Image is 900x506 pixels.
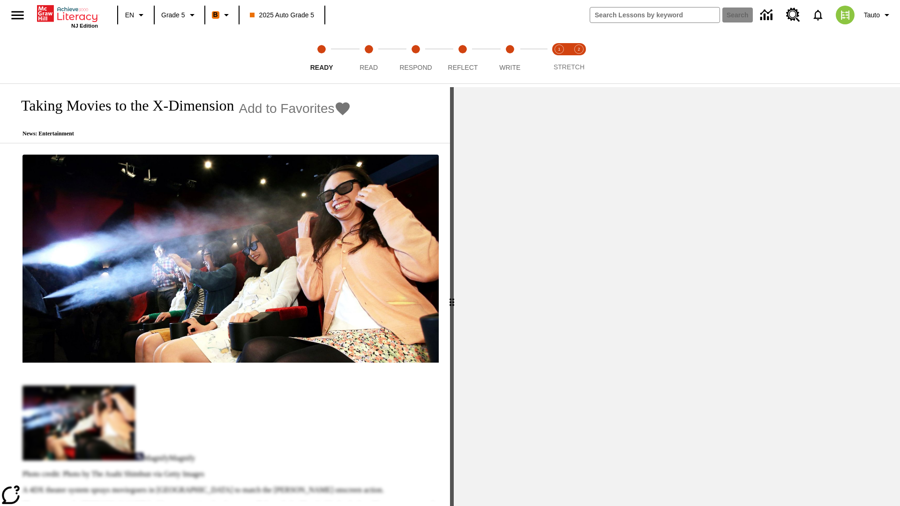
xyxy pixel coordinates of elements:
[577,47,580,52] text: 2
[454,87,900,506] div: activity
[806,3,830,27] a: Notifications
[4,1,31,29] button: Open side menu
[450,87,454,506] div: Press Enter or Spacebar and then press right and left arrow keys to move the slider
[558,47,560,52] text: 1
[399,64,432,71] span: Respond
[239,101,335,116] span: Add to Favorites
[310,64,333,71] span: Ready
[11,130,351,137] p: News: Entertainment
[294,32,349,83] button: Ready step 1 of 5
[830,3,860,27] button: Select a new avatar
[157,7,202,23] button: Grade: Grade 5, Select a grade
[125,10,134,20] span: EN
[780,2,806,28] a: Resource Center, Will open in new tab
[11,97,234,114] h1: Taking Movies to the X-Dimension
[389,32,443,83] button: Respond step 3 of 5
[37,3,98,29] div: Home
[546,32,573,83] button: Stretch Read step 1 of 2
[499,64,520,71] span: Write
[435,32,490,83] button: Reflect step 4 of 5
[590,7,720,22] input: search field
[864,10,880,20] span: Tauto
[360,64,378,71] span: Read
[836,6,855,24] img: avatar image
[213,9,218,21] span: B
[121,7,151,23] button: Language: EN, Select a language
[250,10,315,20] span: 2025 Auto Grade 5
[755,2,780,28] a: Data Center
[161,10,185,20] span: Grade 5
[239,100,352,117] button: Add to Favorites - Taking Movies to the X-Dimension
[565,32,592,83] button: Stretch Respond step 2 of 2
[860,7,896,23] button: Profile/Settings
[483,32,537,83] button: Write step 5 of 5
[71,23,98,29] span: NJ Edition
[554,63,585,71] span: STRETCH
[341,32,396,83] button: Read step 2 of 5
[22,155,439,363] img: Panel in front of the seats sprays water mist to the happy audience at a 4DX-equipped theater.
[208,7,236,23] button: Boost Class color is orange. Change class color
[448,64,478,71] span: Reflect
